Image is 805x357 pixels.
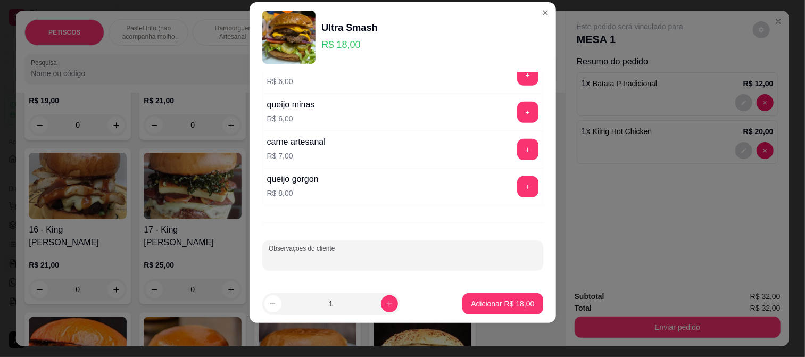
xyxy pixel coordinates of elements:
button: decrease-product-quantity [264,295,281,312]
p: R$ 7,00 [267,151,326,161]
button: increase-product-quantity [381,295,398,312]
div: queijo minas [267,98,315,111]
div: Ultra Smash [322,20,378,35]
div: carne artesanal [267,136,326,148]
img: product-image [262,11,316,64]
p: R$ 6,00 [267,113,315,124]
p: R$ 18,00 [322,37,378,52]
input: Observações do cliente [269,254,537,265]
p: Adicionar R$ 18,00 [471,298,534,309]
button: add [517,176,538,197]
button: add [517,102,538,123]
div: queijo gorgon [267,173,319,186]
button: add [517,64,538,86]
p: R$ 8,00 [267,188,319,198]
p: R$ 6,00 [267,76,293,87]
button: add [517,139,538,160]
button: Adicionar R$ 18,00 [462,293,543,314]
label: Observações do cliente [269,244,338,253]
button: Close [537,4,554,21]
